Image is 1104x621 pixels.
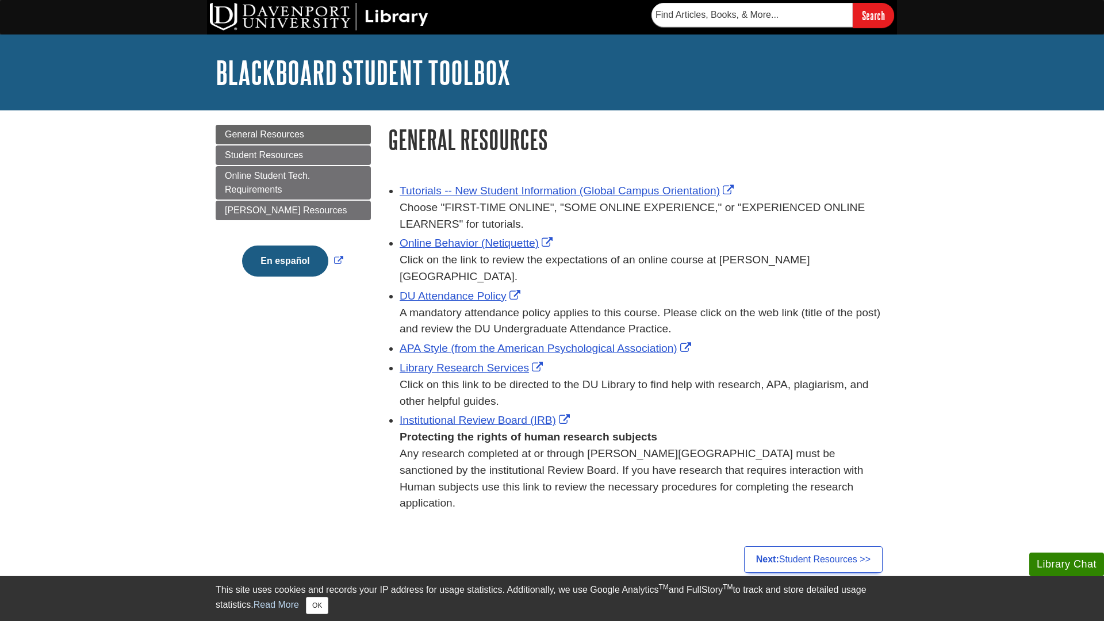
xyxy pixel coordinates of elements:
span: General Resources [225,129,304,139]
span: [PERSON_NAME] Resources [225,205,347,215]
div: A mandatory attendance policy applies to this course. Please click on the web link (title of the ... [400,305,888,338]
a: Online Student Tech. Requirements [216,166,371,200]
span: Student Resources [225,150,303,160]
a: General Resources [216,125,371,144]
sup: TM [658,583,668,591]
a: Link opens in new window [239,256,346,266]
div: Click on this link to be directed to the DU Library to find help with research, APA, plagiarism, ... [400,377,888,410]
a: Link opens in new window [400,290,523,302]
span: Online Student Tech. Requirements [225,171,310,194]
div: This site uses cookies and records your IP address for usage statistics. Additionally, we use Goo... [216,583,888,614]
button: Library Chat [1029,553,1104,576]
a: Link opens in new window [400,414,573,426]
strong: Next: [756,554,779,564]
div: Guide Page Menu [216,125,371,296]
h1: General Resources [388,125,888,154]
sup: TM [723,583,733,591]
div: Click on the link to review the expectations of an online course at [PERSON_NAME][GEOGRAPHIC_DATA]. [400,252,888,285]
input: Find Articles, Books, & More... [651,3,853,27]
a: Next:Student Resources >> [744,546,883,573]
a: Student Resources [216,145,371,165]
div: Any research completed at or through [PERSON_NAME][GEOGRAPHIC_DATA] must be sanctioned by the ins... [400,429,888,512]
input: Search [853,3,894,28]
button: En español [242,246,328,277]
a: Link opens in new window [400,185,737,197]
button: Close [306,597,328,614]
a: Link opens in new window [400,362,546,374]
a: [PERSON_NAME] Resources [216,201,371,220]
strong: Protecting the rights of human research subjects [400,431,657,443]
a: Read More [254,600,299,609]
form: Searches DU Library's articles, books, and more [651,3,894,28]
a: Blackboard Student Toolbox [216,55,510,90]
a: Link opens in new window [400,342,694,354]
a: Link opens in new window [400,237,555,249]
img: DU Library [210,3,428,30]
div: Choose "FIRST-TIME ONLINE", "SOME ONLINE EXPERIENCE," or "EXPERIENCED ONLINE LEARNERS" for tutori... [400,200,888,233]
